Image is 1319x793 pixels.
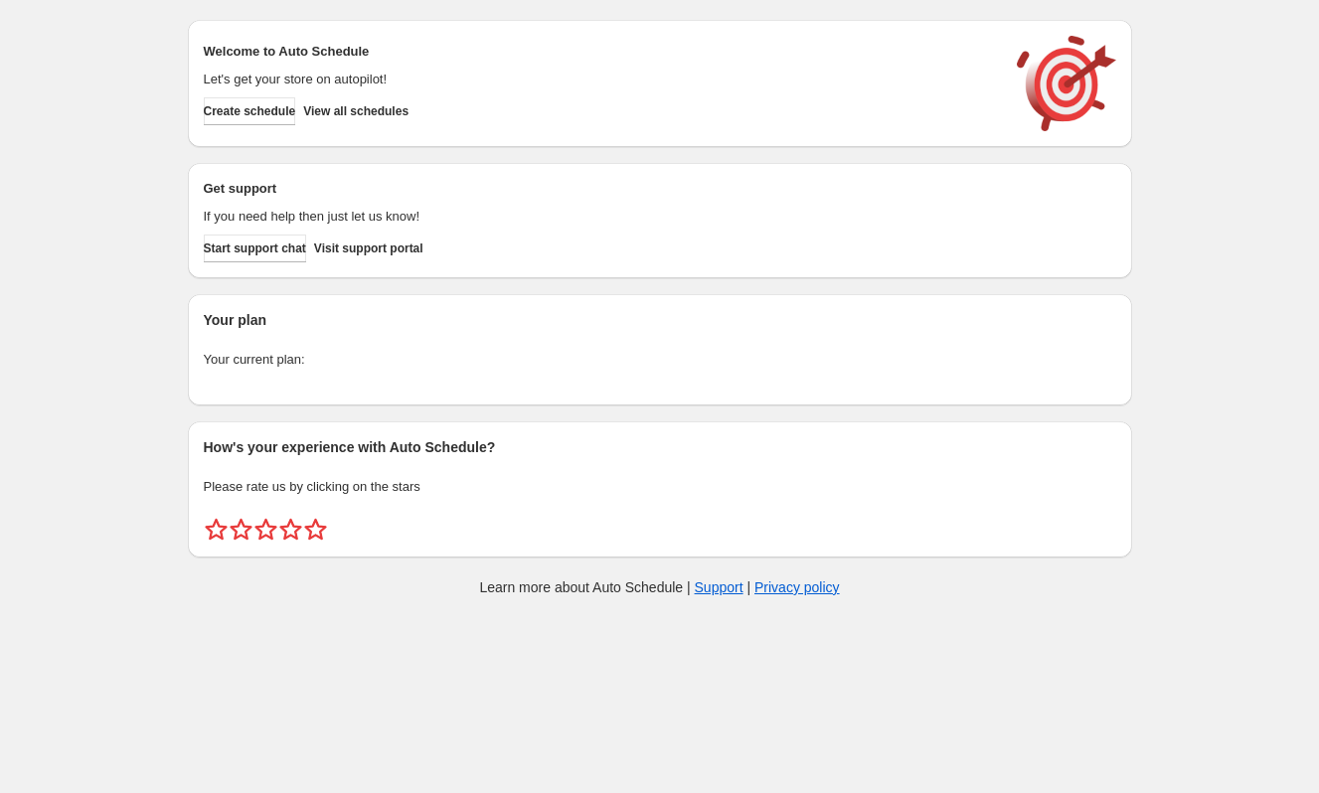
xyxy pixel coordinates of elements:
[204,235,306,262] a: Start support chat
[303,97,409,125] button: View all schedules
[754,579,840,595] a: Privacy policy
[204,437,1116,457] h2: How's your experience with Auto Schedule?
[204,42,997,62] h2: Welcome to Auto Schedule
[303,103,409,119] span: View all schedules
[204,103,296,119] span: Create schedule
[695,579,743,595] a: Support
[204,179,997,199] h2: Get support
[314,235,423,262] a: Visit support portal
[204,97,296,125] button: Create schedule
[314,240,423,256] span: Visit support portal
[479,577,839,597] p: Learn more about Auto Schedule | |
[204,207,997,227] p: If you need help then just let us know!
[204,350,1116,370] p: Your current plan:
[204,310,1116,330] h2: Your plan
[204,240,306,256] span: Start support chat
[204,70,997,89] p: Let's get your store on autopilot!
[204,477,1116,497] p: Please rate us by clicking on the stars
